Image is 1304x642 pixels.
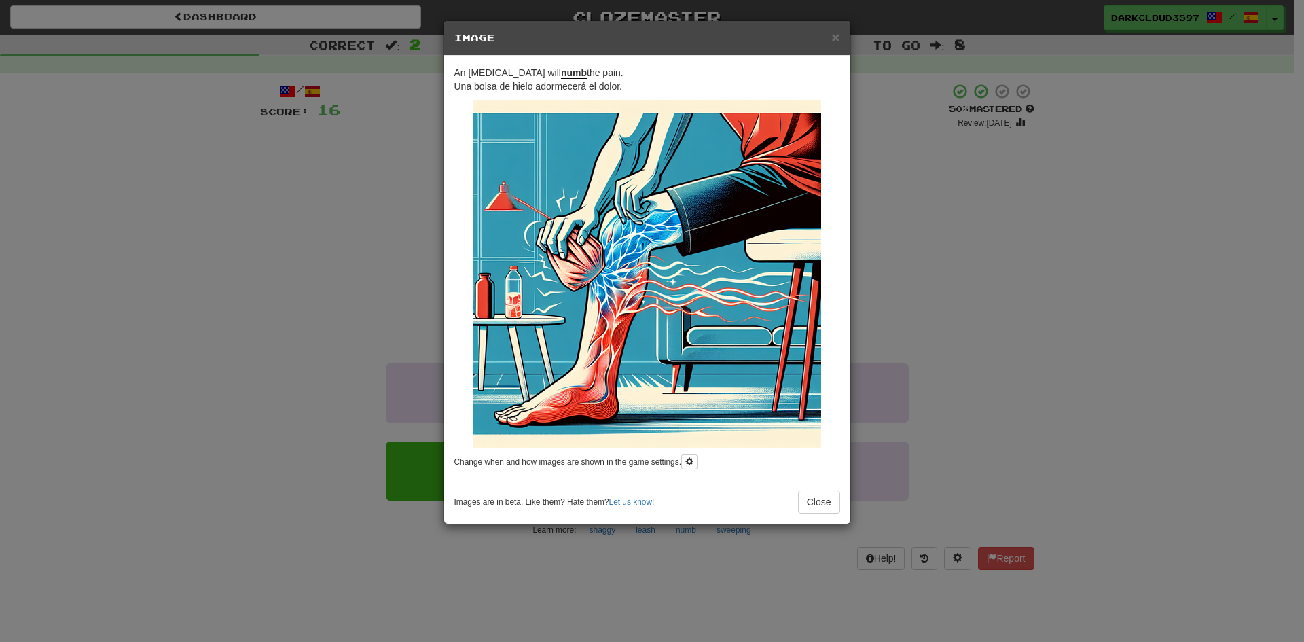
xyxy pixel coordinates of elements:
[454,31,840,45] h5: Image
[561,67,587,79] u: numb
[454,66,840,93] p: Una bolsa de hielo adormecerá el dolor.
[831,30,839,44] button: Close
[454,457,681,467] small: Change when and how images are shown in the game settings.
[473,100,821,448] img: e5d3f02b-1dbc-42c3-b5c2-a298a90e9920.small.png
[798,491,840,514] button: Close
[609,497,652,507] a: Let us know
[454,67,623,79] span: An [MEDICAL_DATA] will the pain.
[831,29,839,45] span: ×
[454,497,655,508] small: Images are in beta. Like them? Hate them? !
